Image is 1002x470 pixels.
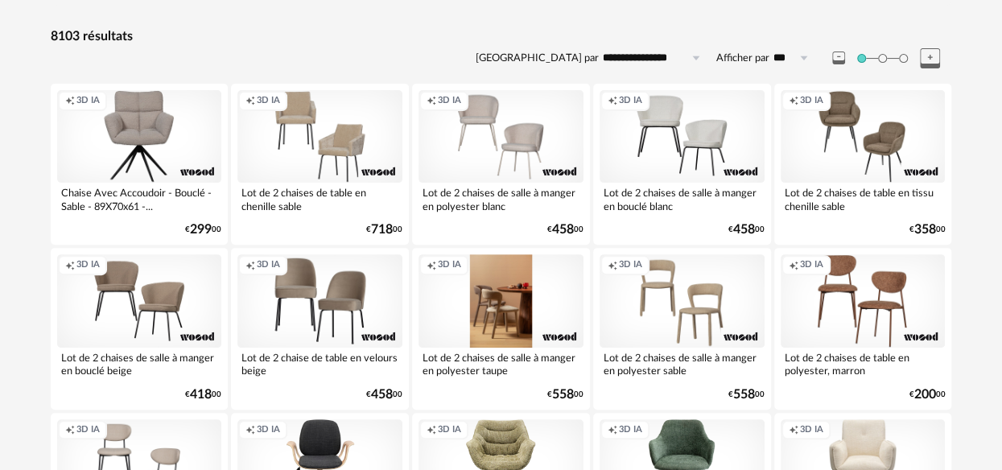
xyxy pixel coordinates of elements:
[231,248,409,409] a: Creation icon 3D IA Lot de 2 chaise de table en velours beige €45800
[366,225,402,235] div: € 00
[547,225,583,235] div: € 00
[800,259,823,271] span: 3D IA
[909,390,945,400] div: € 00
[552,390,574,400] span: 558
[774,248,952,409] a: Creation icon 3D IA Lot de 2 chaises de table en polyester, marron €20000
[547,390,583,400] div: € 00
[728,390,765,400] div: € 00
[733,225,755,235] span: 458
[412,84,590,245] a: Creation icon 3D IA Lot de 2 chaises de salle à manger en polyester blanc €45800
[237,183,402,215] div: Lot de 2 chaises de table en chenille sable
[716,52,769,65] label: Afficher par
[57,348,222,380] div: Lot de 2 chaises de salle à manger en bouclé beige
[257,259,280,271] span: 3D IA
[619,259,642,271] span: 3D IA
[593,84,771,245] a: Creation icon 3D IA Lot de 2 chaises de salle à manger en bouclé blanc €45800
[781,348,946,380] div: Lot de 2 chaises de table en polyester, marron
[608,95,617,107] span: Creation icon
[728,225,765,235] div: € 00
[366,390,402,400] div: € 00
[51,28,952,45] div: 8103 résultats
[789,259,798,271] span: Creation icon
[76,424,100,436] span: 3D IA
[57,183,222,215] div: Chaise Avec Accoudoir - Bouclé - Sable - 89X70x61 -...
[608,424,617,436] span: Creation icon
[190,225,212,235] span: 299
[427,424,436,436] span: Creation icon
[51,84,229,245] a: Creation icon 3D IA Chaise Avec Accoudoir - Bouclé - Sable - 89X70x61 -... €29900
[65,259,75,271] span: Creation icon
[419,183,583,215] div: Lot de 2 chaises de salle à manger en polyester blanc
[245,259,255,271] span: Creation icon
[800,424,823,436] span: 3D IA
[913,225,935,235] span: 358
[789,95,798,107] span: Creation icon
[913,390,935,400] span: 200
[789,424,798,436] span: Creation icon
[65,424,75,436] span: Creation icon
[438,259,461,271] span: 3D IA
[608,259,617,271] span: Creation icon
[76,259,100,271] span: 3D IA
[600,348,765,380] div: Lot de 2 chaises de salle à manger en polyester sable
[231,84,409,245] a: Creation icon 3D IA Lot de 2 chaises de table en chenille sable €71800
[245,424,255,436] span: Creation icon
[600,183,765,215] div: Lot de 2 chaises de salle à manger en bouclé blanc
[76,95,100,107] span: 3D IA
[51,248,229,409] a: Creation icon 3D IA Lot de 2 chaises de salle à manger en bouclé beige €41800
[774,84,952,245] a: Creation icon 3D IA Lot de 2 chaises de table en tissu chenille sable €35800
[476,52,599,65] label: [GEOGRAPHIC_DATA] par
[185,225,221,235] div: € 00
[419,348,583,380] div: Lot de 2 chaises de salle à manger en polyester taupe
[438,424,461,436] span: 3D IA
[412,248,590,409] a: Creation icon 3D IA Lot de 2 chaises de salle à manger en polyester taupe €55800
[245,95,255,107] span: Creation icon
[909,225,945,235] div: € 00
[427,95,436,107] span: Creation icon
[619,424,642,436] span: 3D IA
[593,248,771,409] a: Creation icon 3D IA Lot de 2 chaises de salle à manger en polyester sable €55800
[65,95,75,107] span: Creation icon
[237,348,402,380] div: Lot de 2 chaise de table en velours beige
[552,225,574,235] span: 458
[438,95,461,107] span: 3D IA
[781,183,946,215] div: Lot de 2 chaises de table en tissu chenille sable
[257,424,280,436] span: 3D IA
[257,95,280,107] span: 3D IA
[185,390,221,400] div: € 00
[427,259,436,271] span: Creation icon
[371,225,393,235] span: 718
[190,390,212,400] span: 418
[619,95,642,107] span: 3D IA
[371,390,393,400] span: 458
[733,390,755,400] span: 558
[800,95,823,107] span: 3D IA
